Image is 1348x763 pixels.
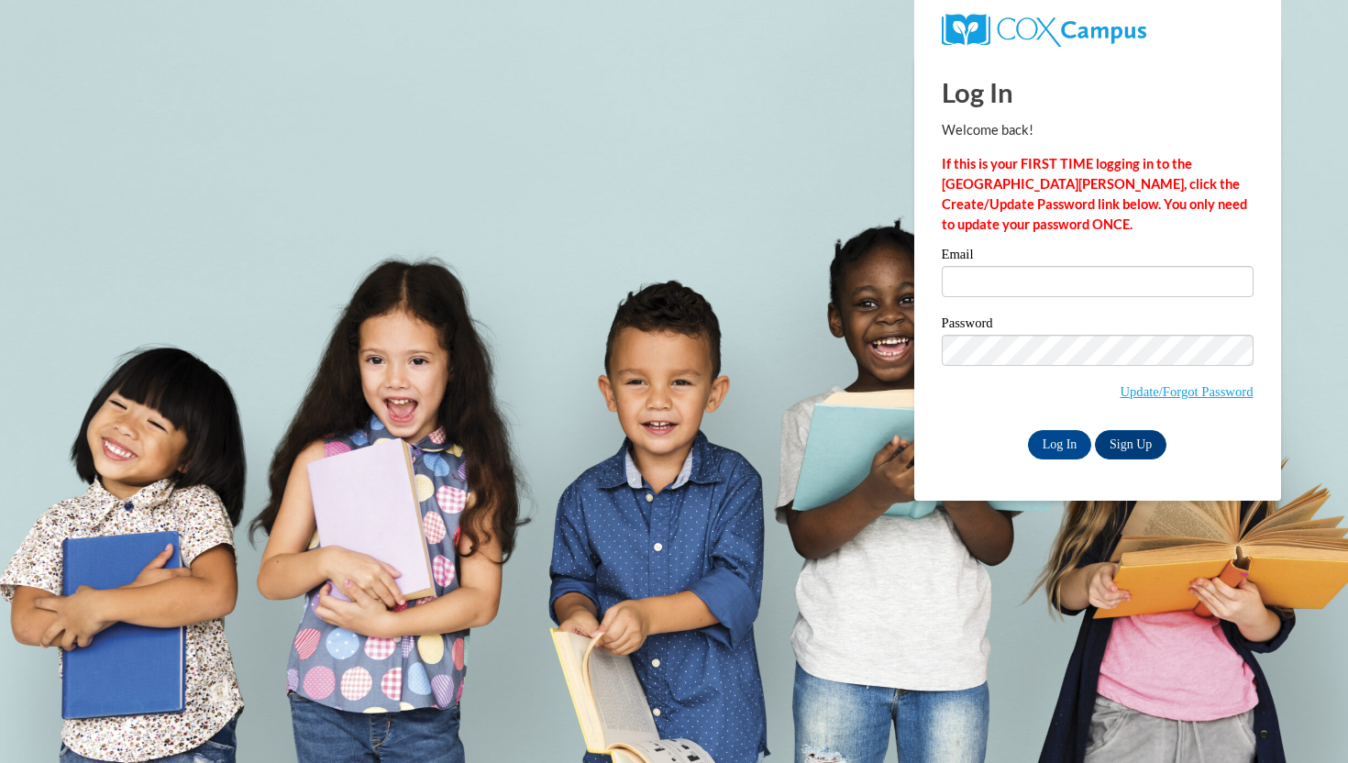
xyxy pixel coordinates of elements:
label: Email [942,248,1254,266]
img: COX Campus [942,14,1146,47]
input: Log In [1028,430,1092,459]
a: COX Campus [942,21,1146,37]
label: Password [942,316,1254,335]
strong: If this is your FIRST TIME logging in to the [GEOGRAPHIC_DATA][PERSON_NAME], click the Create/Upd... [942,156,1247,232]
a: Sign Up [1095,430,1166,459]
p: Welcome back! [942,120,1254,140]
a: Update/Forgot Password [1120,384,1253,399]
h1: Log In [942,73,1254,111]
